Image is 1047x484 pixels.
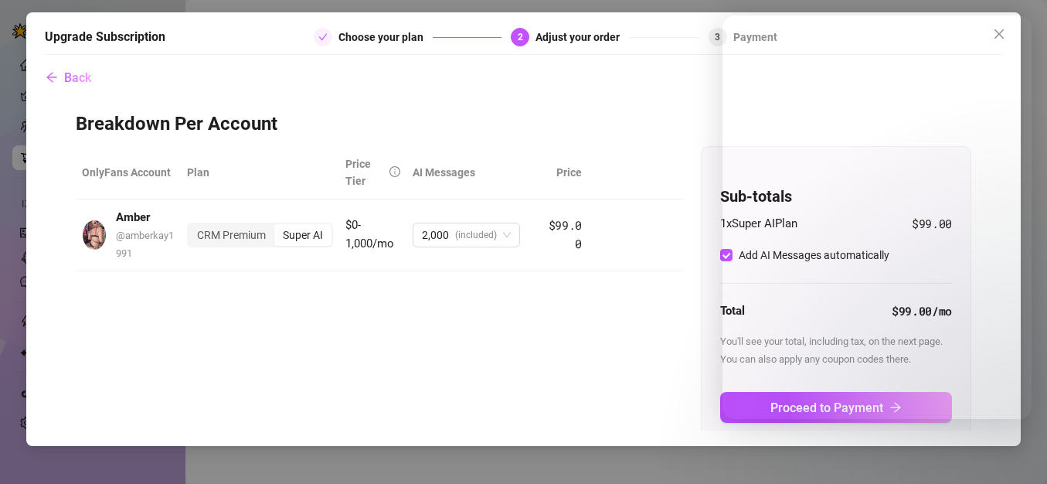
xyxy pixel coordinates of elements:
span: Back [64,70,91,85]
span: You'll see your total, including tax, on the next page. You can also apply any coupon codes there. [720,336,943,364]
span: 1 x Super AI Plan [720,215,797,233]
span: 3 [715,32,720,43]
strong: Amber [116,210,150,224]
div: Choose your plan [338,28,433,46]
div: segmented control [187,223,333,247]
div: CRM Premium [189,224,274,246]
iframe: Intercom live chat [994,431,1032,469]
span: (included) [455,223,497,247]
span: info-circle [389,166,400,177]
h3: Breakdown Per Account [76,112,971,137]
strong: Total [720,304,745,318]
span: 2 [518,32,523,43]
span: @ amberkay1991 [116,230,174,258]
span: 2,000 [422,223,449,247]
h5: Upgrade Subscription [45,28,165,46]
th: Plan [181,146,339,199]
th: Price [538,146,589,199]
button: Back [45,63,92,94]
span: arrow-left [46,71,58,84]
iframe: Intercom live chat [722,15,1032,419]
th: OnlyFans Account [76,146,181,199]
h4: Sub-totals [720,186,952,207]
div: Super AI [274,224,331,246]
div: Adjust your order [535,28,629,46]
span: $99.00 [549,217,583,251]
span: $0-1,000/mo [345,218,394,251]
span: check [318,32,328,42]
img: avatar.jpg [83,220,106,250]
button: Proceed to Paymentarrow-right [720,392,952,423]
span: Price Tier [345,158,371,187]
th: AI Messages [406,146,538,199]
